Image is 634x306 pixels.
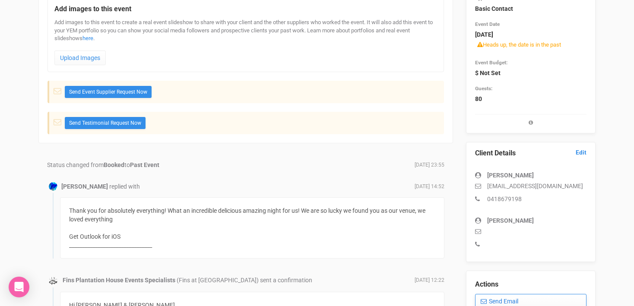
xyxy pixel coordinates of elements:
span: replied with [109,183,140,190]
strong: [PERSON_NAME] [487,217,534,224]
span: Status changed from to [47,161,159,168]
strong: 80 [475,95,482,102]
strong: [PERSON_NAME] [487,172,534,179]
div: Add images to this event to create a real event slideshow to share with your client and the other... [54,19,437,65]
span: Heads up, the date is in the past [475,39,563,51]
div: Open Intercom Messenger [9,277,29,297]
strong: Booked [104,161,124,168]
span: [DATE] 12:22 [415,277,444,284]
p: 0418679198 [475,195,586,203]
strong: [DATE] [475,31,493,38]
a: Send Testimonial Request Now [65,117,146,129]
legend: Actions [475,280,586,290]
a: Edit [576,148,586,157]
span: [DATE] 23:55 [415,161,444,169]
a: Send Event Supplier Request Now [65,86,152,98]
strong: Fins Plantation House Events Specialists [63,277,175,284]
p: [EMAIL_ADDRESS][DOMAIN_NAME] [475,182,586,190]
small: Guests: [475,85,492,91]
small: Event Date [475,21,500,27]
div: Thank you for absolutely everything! What an incredible delicious amazing night for us! We are so... [60,197,444,259]
legend: Add images to this event [54,4,437,14]
legend: Client Details [475,148,586,158]
strong: [PERSON_NAME] [61,183,108,190]
a: here [82,35,93,41]
strong: Past Event [130,161,159,168]
img: Profile Image [49,182,57,191]
img: data [49,277,57,285]
small: Event Budget: [475,60,507,66]
: ________________________________ [69,242,152,249]
strong: Basic Contact [475,5,513,12]
span: (Fins at [GEOGRAPHIC_DATA]) sent a confirmation [177,277,312,284]
span: [DATE] 14:52 [415,183,444,190]
a: Upload Images [54,50,106,65]
strong: $ Not Set [475,69,501,76]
